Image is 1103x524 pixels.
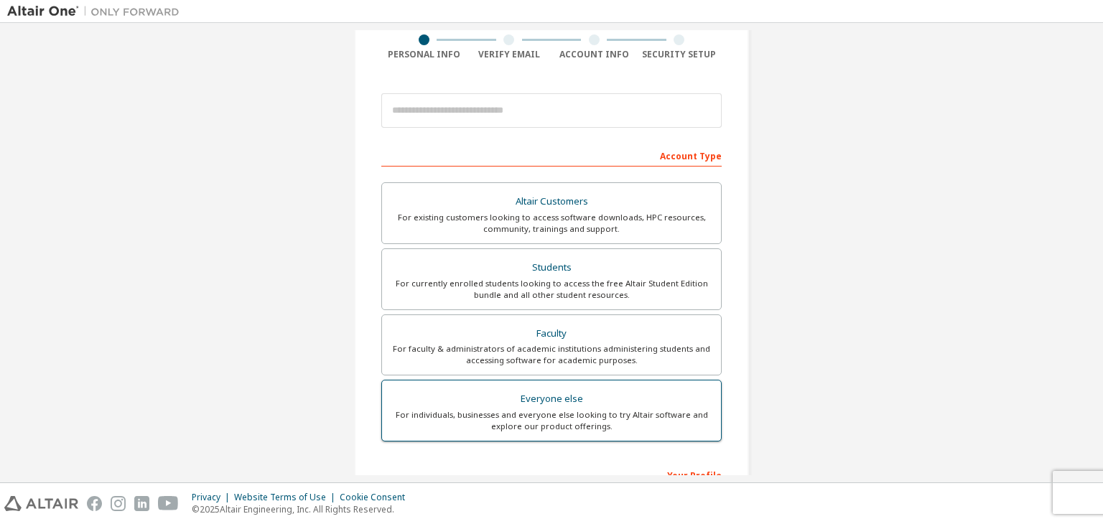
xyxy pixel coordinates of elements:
div: Students [391,258,712,278]
div: For faculty & administrators of academic institutions administering students and accessing softwa... [391,343,712,366]
div: Everyone else [391,389,712,409]
div: Account Type [381,144,722,167]
div: Website Terms of Use [234,492,340,503]
img: altair_logo.svg [4,496,78,511]
img: facebook.svg [87,496,102,511]
div: Altair Customers [391,192,712,212]
img: linkedin.svg [134,496,149,511]
div: Personal Info [381,49,467,60]
p: © 2025 Altair Engineering, Inc. All Rights Reserved. [192,503,414,515]
img: youtube.svg [158,496,179,511]
div: Security Setup [637,49,722,60]
div: Account Info [551,49,637,60]
div: Verify Email [467,49,552,60]
div: Faculty [391,324,712,344]
div: Cookie Consent [340,492,414,503]
div: Your Profile [381,463,722,486]
div: For existing customers looking to access software downloads, HPC resources, community, trainings ... [391,212,712,235]
div: For individuals, businesses and everyone else looking to try Altair software and explore our prod... [391,409,712,432]
div: Privacy [192,492,234,503]
img: Altair One [7,4,187,19]
div: For currently enrolled students looking to access the free Altair Student Edition bundle and all ... [391,278,712,301]
img: instagram.svg [111,496,126,511]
